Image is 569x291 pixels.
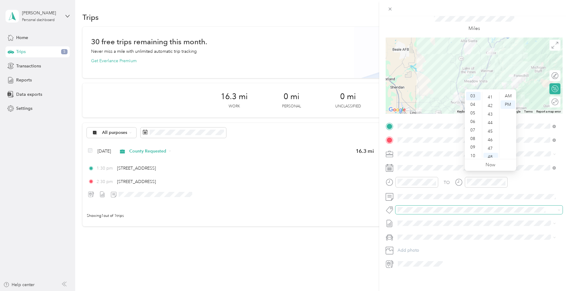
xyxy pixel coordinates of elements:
[466,126,481,135] div: 07
[466,92,481,100] div: 03
[483,93,498,102] div: 41
[466,117,481,126] div: 06
[501,92,515,100] div: AM
[483,127,498,136] div: 45
[466,143,481,152] div: 09
[486,162,495,168] a: Now
[466,109,481,117] div: 05
[483,110,498,119] div: 43
[444,179,450,186] div: TO
[395,246,563,255] button: Add photo
[483,136,498,144] div: 46
[387,106,407,114] img: Google
[483,119,498,127] div: 44
[387,106,407,114] a: Open this area in Google Maps (opens a new window)
[501,100,515,109] div: PM
[466,100,481,109] div: 04
[524,110,533,113] a: Terms (opens in new tab)
[466,152,481,160] div: 10
[483,102,498,110] div: 42
[536,110,561,113] a: Report a map error
[483,153,498,161] div: 48
[466,135,481,143] div: 08
[483,144,498,153] div: 47
[457,110,483,114] button: Keyboard shortcuts
[468,25,480,32] p: Miles
[535,257,569,291] iframe: Everlance-gr Chat Button Frame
